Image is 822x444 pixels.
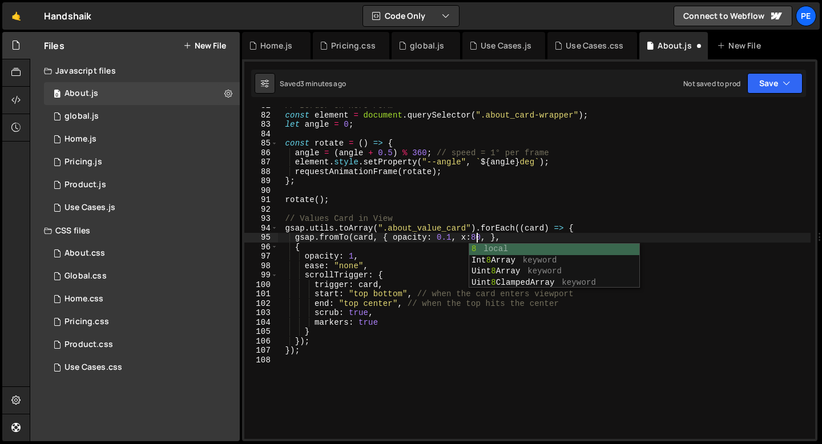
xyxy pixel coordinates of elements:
[331,40,376,51] div: Pricing.css
[183,41,226,50] button: New File
[65,248,105,259] div: About.css
[244,120,278,130] div: 83
[65,340,113,350] div: Product.css
[244,205,278,215] div: 92
[244,289,278,299] div: 101
[244,148,278,158] div: 86
[244,158,278,167] div: 87
[244,130,278,139] div: 84
[44,242,240,265] div: 16572/45487.css
[65,317,109,327] div: Pricing.css
[44,196,240,219] div: 16572/45332.js
[747,73,803,94] button: Save
[244,337,278,346] div: 106
[481,40,531,51] div: Use Cases.js
[30,59,240,82] div: Javascript files
[65,88,98,99] div: About.js
[280,79,346,88] div: Saved
[363,6,459,26] button: Code Only
[65,134,96,144] div: Home.js
[2,2,30,30] a: 🤙
[44,333,240,356] div: 16572/45330.css
[65,203,115,213] div: Use Cases.js
[65,294,103,304] div: Home.css
[65,362,122,373] div: Use Cases.css
[796,6,816,26] a: Pe
[244,327,278,337] div: 105
[65,271,107,281] div: Global.css
[244,243,278,252] div: 96
[244,186,278,196] div: 90
[44,356,240,379] div: 16572/45333.css
[244,318,278,328] div: 104
[674,6,792,26] a: Connect to Webflow
[244,111,278,120] div: 82
[658,40,691,51] div: About.js
[566,40,623,51] div: Use Cases.css
[44,105,240,128] div: 16572/45061.js
[65,180,106,190] div: Product.js
[44,128,240,151] div: 16572/45051.js
[244,271,278,280] div: 99
[244,308,278,318] div: 103
[244,233,278,243] div: 95
[44,173,240,196] div: 16572/45211.js
[44,39,65,52] h2: Files
[244,261,278,271] div: 98
[260,40,292,51] div: Home.js
[244,224,278,233] div: 94
[65,111,99,122] div: global.js
[44,9,91,23] div: Handshaik
[244,346,278,356] div: 107
[30,219,240,242] div: CSS files
[244,252,278,261] div: 97
[717,40,765,51] div: New File
[44,265,240,288] div: 16572/45138.css
[244,214,278,224] div: 93
[300,79,346,88] div: 3 minutes ago
[244,280,278,290] div: 100
[244,195,278,205] div: 91
[244,167,278,177] div: 88
[244,139,278,148] div: 85
[44,288,240,310] div: 16572/45056.css
[44,310,240,333] div: 16572/45431.css
[410,40,444,51] div: global.js
[44,82,240,105] div: 16572/45486.js
[244,176,278,186] div: 89
[54,90,61,99] span: 0
[65,157,102,167] div: Pricing.js
[244,356,278,365] div: 108
[244,299,278,309] div: 102
[44,151,240,173] div: 16572/45430.js
[683,79,740,88] div: Not saved to prod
